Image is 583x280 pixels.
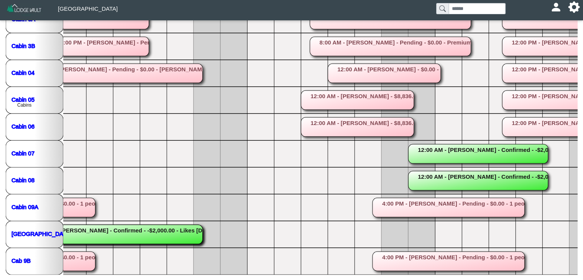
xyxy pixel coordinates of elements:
a: Cab 9B [11,257,31,264]
a: Cabin 07 [11,150,34,156]
svg: gear fill [571,4,577,10]
a: Cabin 3B [11,42,35,49]
a: Cabin 05 [11,96,34,102]
a: [GEOGRAPHIC_DATA] [11,230,71,237]
a: Cabin 06 [11,123,34,129]
img: Z [6,3,43,16]
text: Cabins [17,102,31,108]
a: Cabin 04 [11,69,34,76]
a: Cabin 08 [11,176,34,183]
a: Cabin 09A [11,203,38,210]
svg: search [439,5,445,12]
svg: person fill [553,4,559,10]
